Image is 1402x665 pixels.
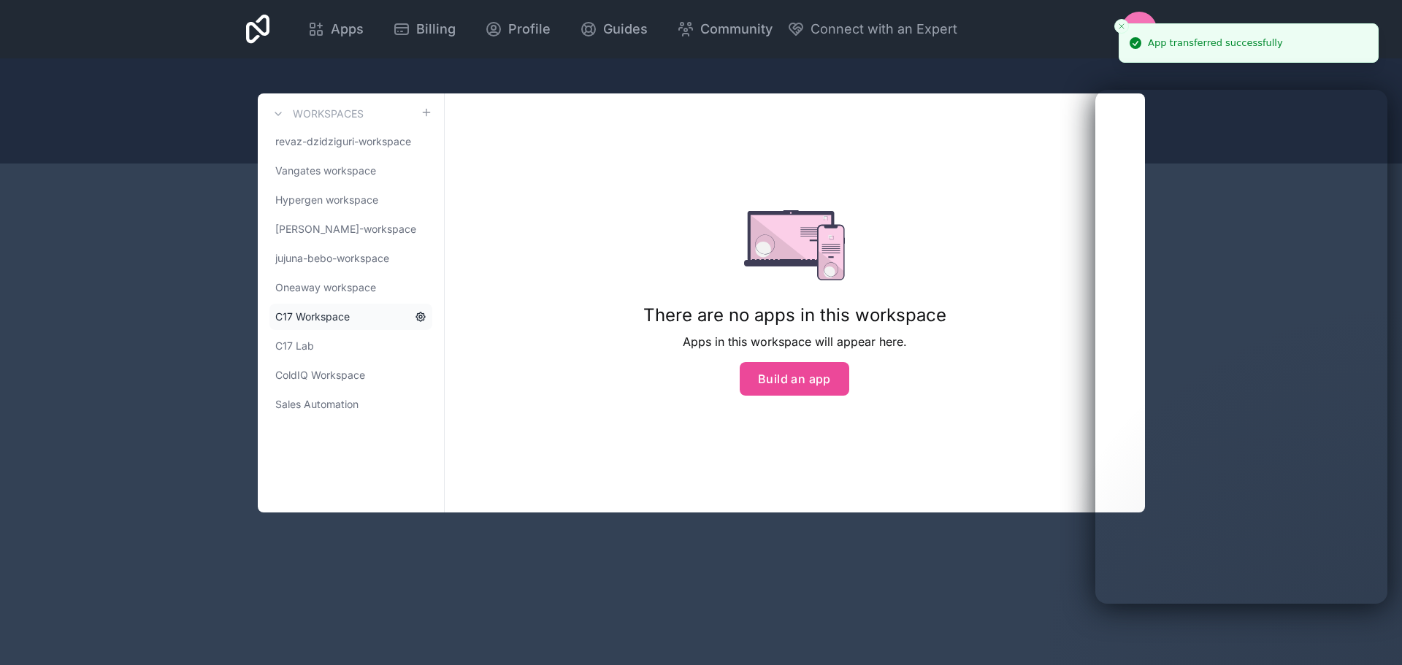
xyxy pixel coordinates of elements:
span: [PERSON_NAME]-workspace [275,222,416,237]
a: Oneaway workspace [269,274,432,301]
a: Profile [473,13,562,45]
p: Apps in this workspace will appear here. [643,333,946,350]
img: empty state [744,210,846,280]
span: Oneaway workspace [275,280,376,295]
a: Sales Automation [269,391,432,418]
a: jujuna-bebo-workspace [269,245,432,272]
a: Hypergen workspace [269,187,432,213]
span: Community [700,19,773,39]
span: Connect with an Expert [811,19,957,39]
a: Workspaces [269,105,364,123]
a: Billing [381,13,467,45]
span: Sales Automation [275,397,359,412]
span: Guides [603,19,648,39]
button: Close toast [1114,19,1129,34]
a: Community [665,13,784,45]
span: Hypergen workspace [275,193,378,207]
a: C17 Lab [269,333,432,359]
a: C17 Workspace [269,304,432,330]
span: revaz-dzidziguri-workspace [275,134,411,149]
a: Apps [296,13,375,45]
a: ColdIQ Workspace [269,362,432,388]
span: Vangates workspace [275,164,376,178]
span: Billing [416,19,456,39]
span: C17 Lab [275,339,314,353]
a: [PERSON_NAME]-workspace [269,216,432,242]
span: jujuna-bebo-workspace [275,251,389,266]
button: Build an app [740,362,849,396]
div: App transferred successfully [1148,36,1283,50]
a: revaz-dzidziguri-workspace [269,128,432,155]
a: Vangates workspace [269,158,432,184]
iframe: Intercom live chat [1352,615,1387,650]
h3: Workspaces [293,107,364,121]
span: Profile [508,19,551,39]
iframe: Intercom live chat [1095,90,1387,604]
button: Connect with an Expert [787,19,957,39]
span: ColdIQ Workspace [275,368,365,383]
h1: There are no apps in this workspace [643,304,946,327]
span: Apps [331,19,364,39]
span: C17 Workspace [275,310,350,324]
a: Guides [568,13,659,45]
